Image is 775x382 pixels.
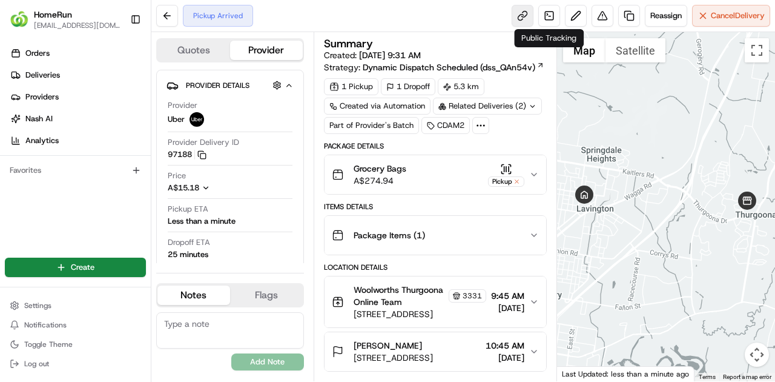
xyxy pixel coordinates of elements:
button: Flags [230,286,303,305]
span: [STREET_ADDRESS] [354,352,433,364]
div: Less than a minute [168,216,236,227]
span: Analytics [25,135,59,146]
a: Created via Automation [324,98,430,115]
button: 97188 [168,149,206,160]
button: CancelDelivery [692,5,770,27]
button: [PERSON_NAME][STREET_ADDRESS]10:45 AM[DATE] [325,332,546,371]
a: Deliveries [5,65,151,85]
button: Woolworths Thurgoona Online Team3331[STREET_ADDRESS]9:45 AM[DATE] [325,276,546,327]
span: [DATE] [491,302,524,314]
button: HomeRun [34,8,72,21]
a: Open this area in Google Maps (opens a new window) [560,366,600,381]
button: Pickup [488,163,524,187]
div: Pickup [488,176,524,187]
img: Google [560,366,600,381]
span: Provider [168,100,197,111]
a: Report a map error [723,374,771,380]
button: Toggle Theme [5,336,146,353]
button: Show satellite imagery [605,38,665,62]
h3: Summary [324,38,373,49]
span: A$15.18 [168,183,199,193]
a: Providers [5,87,151,107]
div: 5.3 km [438,78,484,95]
span: Reassign [650,10,682,21]
span: Price [168,170,186,181]
div: CDAM2 [421,117,470,134]
div: Items Details [324,202,547,212]
span: Woolworths Thurgoona Online Team [354,284,446,308]
img: uber-new-logo.jpeg [190,112,204,127]
span: [PERSON_NAME] [354,340,422,352]
span: A$274.94 [354,175,406,187]
a: Dynamic Dispatch Scheduled (dss_QAn54v) [363,61,544,73]
span: Settings [24,301,51,310]
span: Toggle Theme [24,340,73,349]
span: Providers [25,92,59,102]
div: Favorites [5,161,146,180]
span: Create [71,262,94,273]
button: Map camera controls [745,343,769,367]
button: Notifications [5,317,146,333]
span: [DATE] 9:31 AM [359,50,421,61]
span: Cancel Delivery [711,10,765,21]
button: Log out [5,355,146,372]
button: Package Items (1) [325,216,546,255]
img: HomeRun [10,10,29,29]
span: Nash AI [25,113,53,124]
button: Show street map [563,38,605,62]
button: Create [5,258,146,277]
span: Notifications [24,320,67,330]
span: Dropoff ETA [168,237,210,248]
a: Orders [5,44,151,63]
span: [DATE] [486,352,524,364]
button: Notes [157,286,230,305]
button: HomeRunHomeRun[EMAIL_ADDRESS][DOMAIN_NAME] [5,5,125,34]
span: Dynamic Dispatch Scheduled (dss_QAn54v) [363,61,535,73]
span: Provider Details [186,81,249,90]
a: Terms [699,374,716,380]
span: Log out [24,359,49,369]
span: Provider Delivery ID [168,137,239,148]
button: Quotes [157,41,230,60]
span: 3331 [463,291,482,301]
span: Pickup ETA [168,204,208,215]
button: Reassign [645,5,687,27]
span: [STREET_ADDRESS] [354,308,486,320]
span: Package Items ( 1 ) [354,229,425,241]
div: 25 minutes [168,249,208,260]
div: 1 Dropoff [381,78,435,95]
button: Provider Details [167,75,294,95]
div: Related Deliveries (2) [433,98,542,115]
span: Uber [168,114,185,125]
span: 9:45 AM [491,290,524,302]
span: Grocery Bags [354,163,406,175]
button: Provider [230,41,303,60]
span: Orders [25,48,50,59]
div: Package Details [324,141,547,151]
span: 10:45 AM [486,340,524,352]
div: Public Tracking [514,29,584,47]
div: Strategy: [324,61,544,73]
button: A$15.18 [168,183,274,193]
a: Analytics [5,131,151,150]
span: Deliveries [25,70,60,81]
div: 1 Pickup [324,78,378,95]
span: Created: [324,49,421,61]
button: Settings [5,297,146,314]
button: [EMAIL_ADDRESS][DOMAIN_NAME] [34,21,120,30]
button: Toggle fullscreen view [745,38,769,62]
button: Grocery BagsA$274.94Pickup [325,155,546,194]
div: Last Updated: less than a minute ago [557,366,694,381]
div: Location Details [324,263,547,272]
a: Nash AI [5,109,151,129]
